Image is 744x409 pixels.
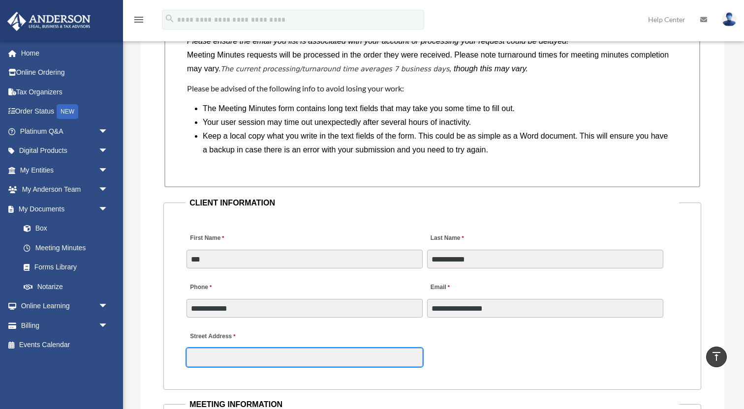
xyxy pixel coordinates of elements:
[7,63,123,83] a: Online Ordering
[98,180,118,200] span: arrow_drop_down
[7,121,123,141] a: Platinum Q&Aarrow_drop_down
[133,14,145,26] i: menu
[427,232,466,245] label: Last Name
[711,351,722,362] i: vertical_align_top
[187,48,678,76] p: Meeting Minutes requests will be processed in the order they were received. Please note turnaroun...
[164,13,175,24] i: search
[203,129,670,157] li: Keep a local copy what you write in the text fields of the form. This could be as simple as a Wor...
[133,17,145,26] a: menu
[186,196,679,210] legend: CLIENT INFORMATION
[57,104,78,119] div: NEW
[98,121,118,142] span: arrow_drop_down
[14,238,118,258] a: Meeting Minutes
[220,65,449,73] em: The current processing/turnaround time averages 7 business days
[98,199,118,219] span: arrow_drop_down
[186,232,226,245] label: First Name
[7,160,123,180] a: My Entitiesarrow_drop_down
[4,12,93,31] img: Anderson Advisors Platinum Portal
[706,347,727,367] a: vertical_align_top
[449,64,528,73] i: , though this may vary.
[427,281,452,294] label: Email
[722,12,737,27] img: User Pic
[14,277,123,296] a: Notarize
[7,43,123,63] a: Home
[187,37,569,45] i: Please ensure the email you list is associated with your account or processing your request could...
[187,83,678,94] h4: Please be advised of the following info to avoid losing your work:
[7,296,123,316] a: Online Learningarrow_drop_down
[203,102,670,116] li: The Meeting Minutes form contains long text fields that may take you some time to fill out.
[7,180,123,200] a: My Anderson Teamarrow_drop_down
[186,281,214,294] label: Phone
[7,141,123,161] a: Digital Productsarrow_drop_down
[7,335,123,355] a: Events Calendar
[14,258,123,277] a: Forms Library
[186,330,280,343] label: Street Address
[98,141,118,161] span: arrow_drop_down
[14,219,123,238] a: Box
[7,102,123,122] a: Order StatusNEW
[98,316,118,336] span: arrow_drop_down
[203,116,670,129] li: Your user session may time out unexpectedly after several hours of inactivity.
[7,316,123,335] a: Billingarrow_drop_down
[7,199,123,219] a: My Documentsarrow_drop_down
[7,82,123,102] a: Tax Organizers
[98,160,118,180] span: arrow_drop_down
[98,296,118,317] span: arrow_drop_down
